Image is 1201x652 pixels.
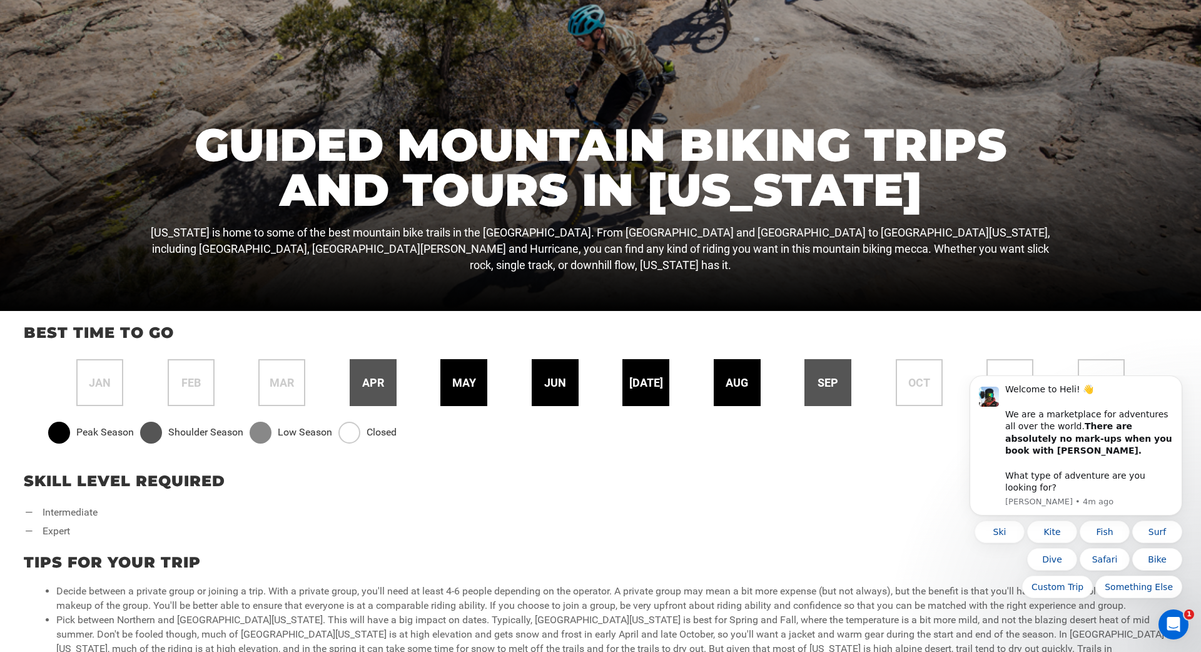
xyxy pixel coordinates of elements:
[1184,609,1194,619] span: 1
[56,584,1170,613] li: Decide between a private group or joining a trip. With a private group, you'll need at least 4-6 ...
[726,375,748,391] span: aug
[168,425,243,440] span: Shoulder Season
[24,471,1177,492] p: Skill Level Required
[544,375,566,391] span: jun
[818,375,838,391] span: sep
[1158,609,1188,639] iframe: Intercom live chat
[25,506,98,520] li: intermediate
[24,552,1177,573] p: Tips for your trip
[181,375,201,391] span: feb
[25,524,33,539] span: —
[150,122,1051,212] h1: Guided Mountain Biking Trips and Tours in [US_STATE]
[150,225,1051,273] p: [US_STATE] is home to some of the best mountain bike trails in the [GEOGRAPHIC_DATA]. From [GEOGR...
[629,375,663,391] span: [DATE]
[25,524,98,539] li: expert
[367,425,397,440] span: Closed
[24,322,1177,344] p: Best time to go
[278,425,332,440] span: Low Season
[76,425,134,440] span: Peak Season
[998,375,1021,391] span: nov
[951,375,1201,646] iframe: Intercom notifications message
[362,375,384,391] span: apr
[908,375,930,391] span: oct
[452,375,476,391] span: may
[25,506,33,520] span: —
[89,375,111,391] span: jan
[1090,375,1112,391] span: dec
[270,375,294,391] span: mar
